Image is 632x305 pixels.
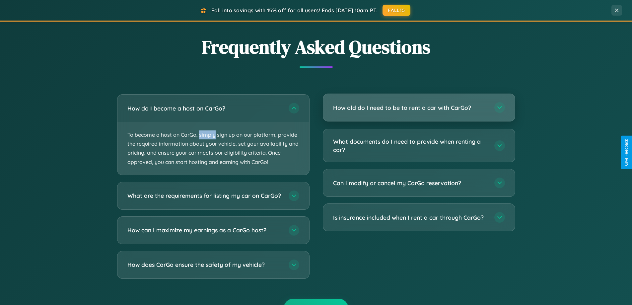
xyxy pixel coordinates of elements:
h3: Can I modify or cancel my CarGo reservation? [333,179,488,187]
h2: Frequently Asked Questions [117,34,515,60]
button: FALL15 [383,5,410,16]
div: Give Feedback [624,139,629,166]
h3: How can I maximize my earnings as a CarGo host? [127,226,282,234]
h3: How does CarGo ensure the safety of my vehicle? [127,261,282,269]
h3: What are the requirements for listing my car on CarGo? [127,191,282,200]
h3: How old do I need to be to rent a car with CarGo? [333,104,488,112]
span: Fall into savings with 15% off for all users! Ends [DATE] 10am PT. [211,7,378,14]
h3: How do I become a host on CarGo? [127,104,282,113]
p: To become a host on CarGo, simply sign up on our platform, provide the required information about... [117,122,309,175]
h3: Is insurance included when I rent a car through CarGo? [333,213,488,222]
h3: What documents do I need to provide when renting a car? [333,137,488,154]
